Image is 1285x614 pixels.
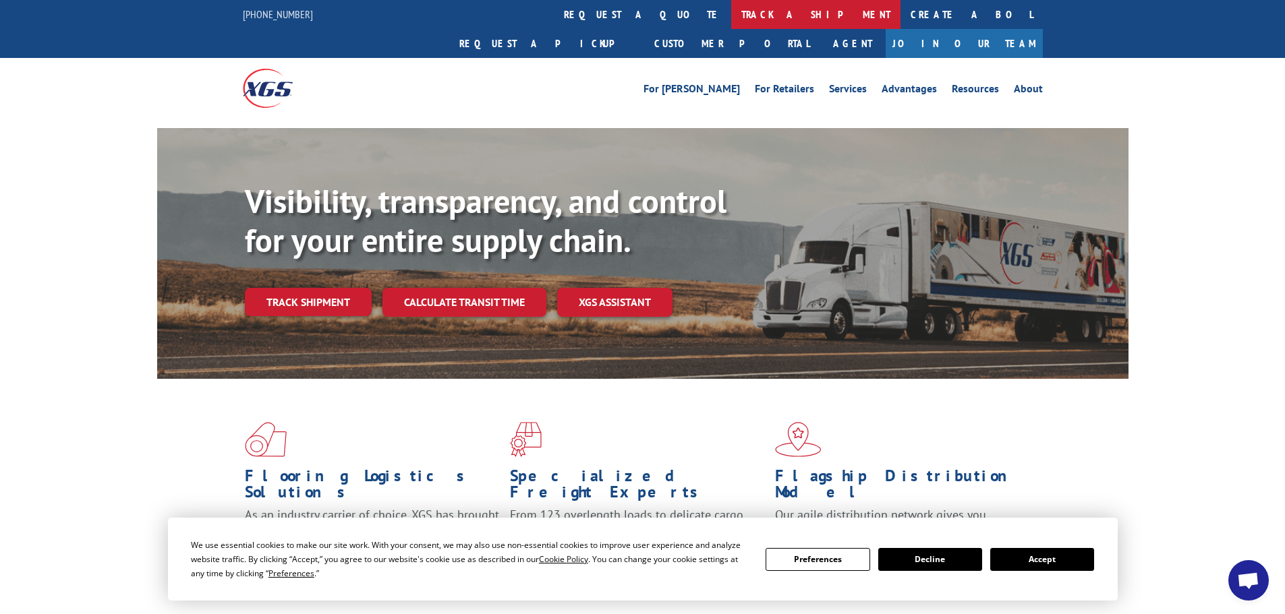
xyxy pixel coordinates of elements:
[557,288,673,317] a: XGS ASSISTANT
[644,84,740,98] a: For [PERSON_NAME]
[243,7,313,21] a: [PHONE_NUMBER]
[775,468,1030,507] h1: Flagship Distribution Model
[168,518,1118,601] div: Cookie Consent Prompt
[449,29,644,58] a: Request a pickup
[510,507,765,567] p: From 123 overlength loads to delicate cargo, our experienced staff knows the best way to move you...
[755,84,814,98] a: For Retailers
[268,567,314,579] span: Preferences
[510,422,542,457] img: xgs-icon-focused-on-flooring-red
[886,29,1043,58] a: Join Our Team
[952,84,999,98] a: Resources
[245,288,372,316] a: Track shipment
[820,29,886,58] a: Agent
[882,84,937,98] a: Advantages
[510,468,765,507] h1: Specialized Freight Experts
[878,548,982,571] button: Decline
[245,507,499,555] span: As an industry carrier of choice, XGS has brought innovation and dedication to flooring logistics...
[245,180,726,261] b: Visibility, transparency, and control for your entire supply chain.
[990,548,1094,571] button: Accept
[539,553,588,565] span: Cookie Policy
[775,507,1023,539] span: Our agile distribution network gives you nationwide inventory management on demand.
[829,84,867,98] a: Services
[245,468,500,507] h1: Flooring Logistics Solutions
[191,538,749,580] div: We use essential cookies to make our site work. With your consent, we may also use non-essential ...
[766,548,869,571] button: Preferences
[382,288,546,317] a: Calculate transit time
[1228,560,1269,601] a: Open chat
[245,422,287,457] img: xgs-icon-total-supply-chain-intelligence-red
[1014,84,1043,98] a: About
[775,422,822,457] img: xgs-icon-flagship-distribution-model-red
[644,29,820,58] a: Customer Portal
